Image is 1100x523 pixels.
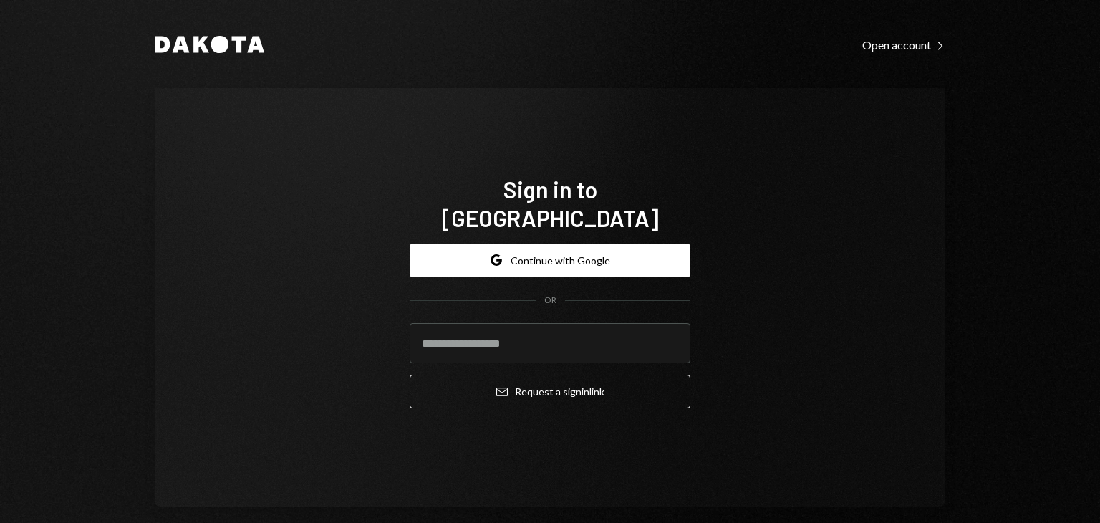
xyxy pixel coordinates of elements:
button: Continue with Google [410,244,690,277]
a: Open account [862,37,945,52]
div: OR [544,294,556,307]
button: Request a signinlink [410,375,690,408]
div: Open account [862,38,945,52]
h1: Sign in to [GEOGRAPHIC_DATA] [410,175,690,232]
